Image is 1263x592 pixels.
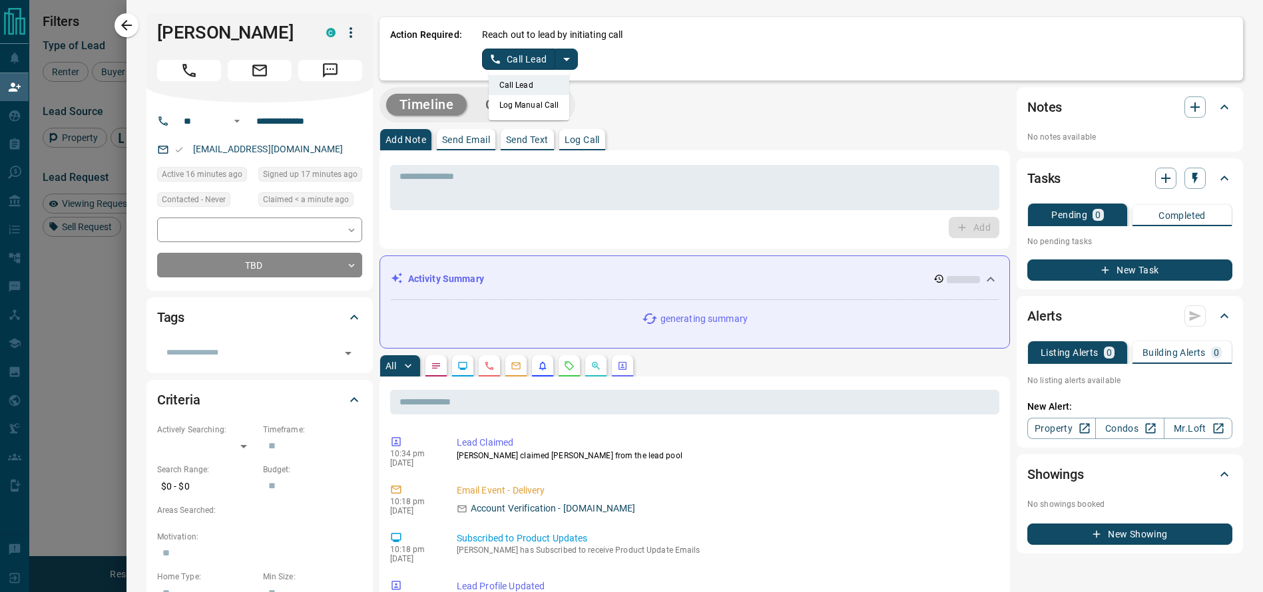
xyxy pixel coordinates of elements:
svg: Lead Browsing Activity [457,361,468,371]
p: Search Range: [157,464,256,476]
p: Motivation: [157,531,362,543]
h2: Alerts [1027,305,1062,327]
li: Call Lead [489,75,570,95]
h2: Criteria [157,389,200,410]
div: Tags [157,301,362,333]
a: Property [1027,418,1096,439]
span: Claimed < a minute ago [263,193,349,206]
p: Budget: [263,464,362,476]
p: [PERSON_NAME] claimed [PERSON_NAME] from the lead pool [457,450,994,462]
span: Signed up 17 minutes ago [263,168,358,181]
p: No showings booked [1027,498,1232,510]
p: 10:18 pm [390,497,437,506]
p: Reach out to lead by initiating call [482,28,623,42]
a: Condos [1095,418,1164,439]
h2: Notes [1027,96,1062,118]
button: Call Lead [482,49,556,70]
p: No pending tasks [1027,231,1232,251]
p: Lead Claimed [457,436,994,450]
span: Call [157,60,221,81]
button: New Showing [1027,523,1232,545]
p: Subscribed to Product Updates [457,531,994,545]
div: Alerts [1027,300,1232,332]
button: Campaigns [472,94,569,116]
p: 0 [1095,210,1101,220]
p: Email Event - Delivery [457,484,994,498]
span: Active 16 minutes ago [162,168,242,181]
svg: Email Valid [174,145,184,154]
span: Message [298,60,362,81]
p: Timeframe: [263,424,362,436]
div: TBD [157,253,362,277]
p: New Alert: [1027,400,1232,414]
p: No notes available [1027,131,1232,143]
svg: Listing Alerts [537,361,548,371]
div: Notes [1027,91,1232,123]
button: Timeline [386,94,467,116]
svg: Calls [484,361,495,371]
p: Building Alerts [1142,348,1206,357]
div: Sun Oct 12 2025 [258,192,362,211]
p: 0 [1214,348,1219,357]
h1: [PERSON_NAME] [157,22,306,43]
li: Log Manual Call [489,95,570,115]
p: $0 - $0 [157,476,256,498]
p: Account Verification - [DOMAIN_NAME] [471,502,636,516]
div: Criteria [157,384,362,416]
p: Min Size: [263,571,362,583]
svg: Opportunities [591,361,601,371]
button: New Task [1027,259,1232,281]
p: All [385,361,396,370]
p: Areas Searched: [157,504,362,516]
button: Open [229,113,245,129]
span: Contacted - Never [162,193,226,206]
p: [PERSON_NAME] has Subscribed to receive Product Update Emails [457,545,994,555]
p: Pending [1051,210,1087,220]
svg: Notes [431,361,441,371]
a: [EMAIL_ADDRESS][DOMAIN_NAME] [193,144,344,154]
p: Action Required: [390,28,462,70]
p: [DATE] [390,506,437,516]
a: Mr.Loft [1164,418,1232,439]
p: 10:18 pm [390,545,437,554]
p: Activity Summary [408,272,484,286]
p: [DATE] [390,458,437,468]
p: Completed [1158,211,1206,220]
p: [DATE] [390,554,437,563]
div: split button [482,49,579,70]
div: Sun Oct 12 2025 [157,167,252,186]
span: Email [228,60,292,81]
p: Home Type: [157,571,256,583]
div: condos.ca [326,28,336,37]
p: Send Email [442,135,490,144]
h2: Tasks [1027,168,1061,189]
p: No listing alerts available [1027,374,1232,386]
div: Sun Oct 12 2025 [258,167,362,186]
p: Send Text [506,135,549,144]
p: Listing Alerts [1041,348,1099,357]
button: Open [339,344,358,363]
p: 10:34 pm [390,449,437,458]
p: Actively Searching: [157,424,256,436]
div: Tasks [1027,162,1232,194]
svg: Requests [564,361,575,371]
p: Log Call [565,135,600,144]
svg: Emails [511,361,521,371]
div: Showings [1027,458,1232,490]
h2: Showings [1027,464,1084,485]
p: Add Note [385,135,426,144]
svg: Agent Actions [617,361,628,371]
p: generating summary [660,312,748,326]
div: Activity Summary [391,267,999,291]
h2: Tags [157,307,184,328]
p: 0 [1107,348,1112,357]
